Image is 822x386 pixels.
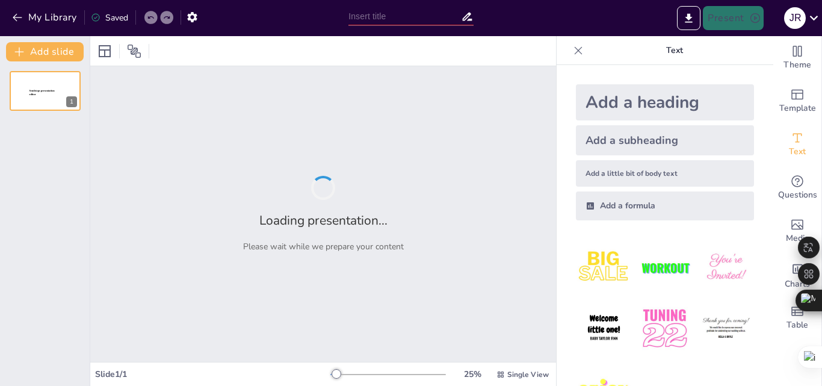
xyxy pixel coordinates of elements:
[95,42,114,61] div: Layout
[243,241,404,252] p: Please wait while we prepare your content
[9,8,82,27] button: My Library
[779,102,816,115] span: Template
[784,6,806,30] button: j r
[127,44,141,58] span: Position
[637,240,693,296] img: 2.jpeg
[348,8,461,25] input: Insert title
[773,36,821,79] div: Change the overall theme
[576,191,754,220] div: Add a formula
[576,160,754,187] div: Add a little bit of body text
[773,253,821,296] div: Add charts and graphs
[588,36,761,65] p: Text
[773,210,821,253] div: Add images, graphics, shapes or video
[778,188,817,202] span: Questions
[91,12,128,23] div: Saved
[786,319,808,332] span: Table
[789,145,806,158] span: Text
[786,232,809,245] span: Media
[6,42,84,61] button: Add slide
[66,96,77,107] div: 1
[637,300,693,356] img: 5.jpeg
[458,369,487,380] div: 25 %
[576,125,754,155] div: Add a subheading
[576,84,754,120] div: Add a heading
[259,212,388,229] h2: Loading presentation...
[784,7,806,29] div: j r
[773,79,821,123] div: Add ready made slides
[576,300,632,356] img: 4.jpeg
[703,6,763,30] button: Present
[576,240,632,296] img: 1.jpeg
[29,90,55,96] span: Sendsteps presentation editor
[783,58,811,72] span: Theme
[507,370,549,379] span: Single View
[785,278,810,291] span: Charts
[10,71,81,111] div: 1
[773,296,821,340] div: Add a table
[698,240,754,296] img: 3.jpeg
[95,369,330,380] div: Slide 1 / 1
[773,123,821,166] div: Add text boxes
[677,6,700,30] button: Export to PowerPoint
[698,300,754,356] img: 6.jpeg
[773,166,821,210] div: Get real-time input from your audience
